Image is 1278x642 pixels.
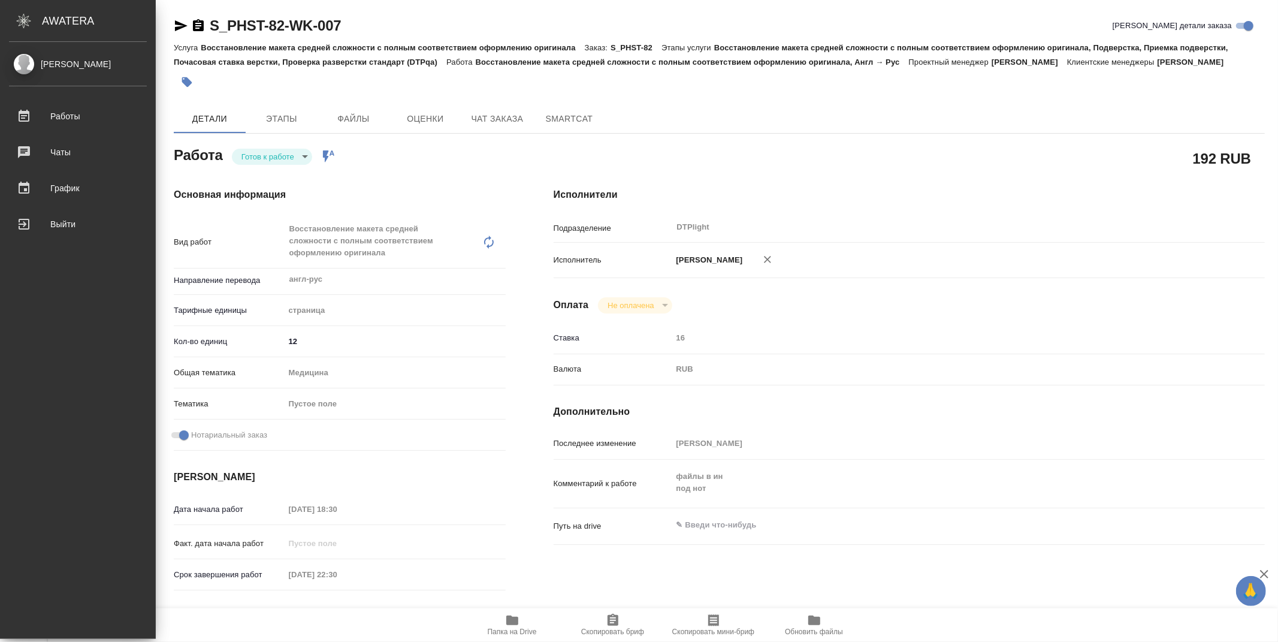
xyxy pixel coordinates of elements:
button: Скопировать мини-бриф [663,608,764,642]
p: Заказ: [585,43,611,52]
button: Удалить исполнителя [754,246,781,273]
input: Пустое поле [672,329,1206,346]
span: Нотариальный заказ [191,429,267,441]
button: Не оплачена [604,300,657,311]
p: Факт. дата начала работ [174,538,285,550]
div: Пустое поле [285,394,506,414]
button: 🙏 [1236,576,1266,606]
span: 🙏 [1241,578,1261,604]
span: Скопировать бриф [581,628,644,636]
span: Оценки [397,111,454,126]
div: Готов к работе [232,149,312,165]
a: Чаты [3,137,153,167]
button: Добавить тэг [174,69,200,95]
h2: Работа [174,143,223,165]
div: Медицина [285,363,506,383]
p: Валюта [554,363,672,375]
div: График [9,179,147,197]
p: Работа [446,58,476,67]
div: [PERSON_NAME] [9,58,147,71]
a: S_PHST-82-WK-007 [210,17,342,34]
p: [PERSON_NAME] [992,58,1067,67]
p: Подразделение [554,222,672,234]
button: Скопировать ссылку для ЯМессенджера [174,19,188,33]
p: Восстановление макета средней сложности с полным соответствием оформлению оригинала, Англ → Рус [476,58,909,67]
span: Детали [181,111,238,126]
a: Выйти [3,209,153,239]
button: Скопировать ссылку [191,19,206,33]
button: Скопировать бриф [563,608,663,642]
input: Пустое поле [672,435,1206,452]
p: [PERSON_NAME] [1158,58,1233,67]
button: Готов к работе [238,152,298,162]
div: RUB [672,359,1206,379]
div: Готов к работе [598,297,672,314]
h2: 192 RUB [1193,148,1251,168]
p: Направление перевода [174,275,285,287]
p: Исполнитель [554,254,672,266]
span: SmartCat [540,111,598,126]
p: Вид работ [174,236,285,248]
p: Клиентские менеджеры [1067,58,1158,67]
p: Комментарий к работе [554,478,672,490]
p: Этапы услуги [661,43,714,52]
span: Файлы [325,111,382,126]
p: Тарифные единицы [174,305,285,317]
input: Пустое поле [285,566,389,583]
h4: [PERSON_NAME] [174,470,506,484]
span: Этапы [253,111,310,126]
p: Тематика [174,398,285,410]
p: Общая тематика [174,367,285,379]
p: S_PHST-82 [611,43,661,52]
p: Восстановление макета средней сложности с полным соответствием оформлению оригинала [201,43,584,52]
p: [PERSON_NAME] [672,254,743,266]
span: [PERSON_NAME] детали заказа [1113,20,1232,32]
div: Пустое поле [289,398,491,410]
a: График [3,173,153,203]
a: Работы [3,101,153,131]
h4: Исполнители [554,188,1265,202]
button: Обновить файлы [764,608,865,642]
input: Пустое поле [285,535,389,552]
span: Чат заказа [469,111,526,126]
input: ✎ Введи что-нибудь [285,333,506,350]
p: Ставка [554,332,672,344]
h4: Основная информация [174,188,506,202]
p: Срок завершения работ [174,569,285,581]
div: AWATERA [42,9,156,33]
div: страница [285,300,506,321]
p: Последнее изменение [554,438,672,450]
p: Путь на drive [554,520,672,532]
button: Папка на Drive [462,608,563,642]
input: Пустое поле [285,501,389,518]
h4: Дополнительно [554,405,1265,419]
div: Выйти [9,215,147,233]
textarea: файлы в ин под нот [672,466,1206,499]
span: Скопировать мини-бриф [672,628,754,636]
span: Папка на Drive [488,628,537,636]
p: Проектный менеджер [909,58,992,67]
p: Дата начала работ [174,504,285,516]
div: Чаты [9,143,147,161]
span: Обновить файлы [785,628,843,636]
p: Услуга [174,43,201,52]
p: Кол-во единиц [174,336,285,348]
h4: Оплата [554,298,589,312]
div: Работы [9,107,147,125]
